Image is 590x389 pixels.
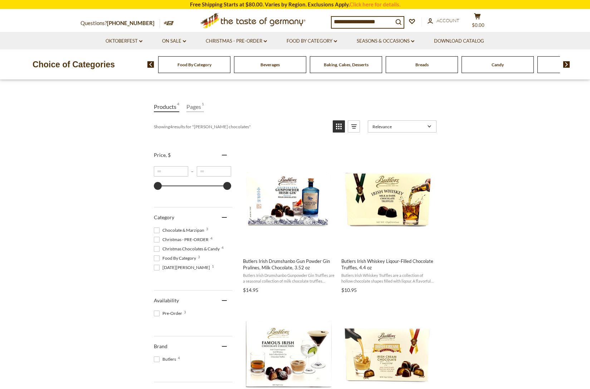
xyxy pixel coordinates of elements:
[368,120,437,133] a: Sort options
[154,255,198,261] span: Food By Category
[81,19,160,28] p: Questions?
[154,297,179,303] span: Availability
[154,166,188,177] input: Minimum value
[206,227,208,231] span: 3
[472,22,484,28] span: $0.00
[341,273,434,284] span: Butlers Irish Whiskey Truffles are a collection of hollow chocolate shapes filled with liqour. A ...
[154,343,167,349] span: Brand
[415,62,429,67] a: Breads
[287,37,337,45] a: Food By Category
[341,258,434,271] span: Butlers Irish Whiskey Liqour-Filled Chocolate Truffles, 4.4 oz
[357,37,414,45] a: Seasons & Occasions
[340,145,435,296] a: Butlers Irish Whiskey Liqour-Filled Chocolate Truffles, 4.4 oz
[186,102,204,112] a: View Pages Tab
[154,264,212,271] span: [DATE][PERSON_NAME]
[212,264,214,268] span: 1
[428,17,459,25] a: Account
[198,255,200,259] span: 3
[243,287,258,293] span: $14.95
[178,356,180,360] span: 4
[154,227,206,234] span: Chocolate & Marzipan
[154,102,179,112] a: View Products Tab
[184,310,186,314] span: 3
[348,120,360,133] a: View list mode
[154,246,222,252] span: Christmas Chocolates & Candy
[177,102,179,111] span: 4
[333,120,345,133] a: View grid mode
[107,20,155,26] a: [PHONE_NUMBER]
[324,62,369,67] a: Baking, Cakes, Desserts
[341,287,357,293] span: $10.95
[221,246,224,249] span: 4
[154,152,171,158] span: Price
[350,1,400,8] a: Click here for details.
[206,37,267,45] a: Christmas - PRE-ORDER
[242,145,337,296] a: Butlers Irish Drumshanbo Gun Powder Gin Pralines, Milk Chocolate, 3.52 oz
[197,166,231,177] input: Maximum value
[563,61,570,68] img: next arrow
[154,120,327,133] div: Showing results for " "
[467,13,488,31] button: $0.00
[434,37,484,45] a: Download Catalog
[202,102,204,111] span: 1
[170,124,172,129] b: 4
[162,37,186,45] a: On Sale
[154,236,211,243] span: Christmas - PRE-ORDER
[243,258,336,271] span: Butlers Irish Drumshanbo Gun Powder Gin Pralines, Milk Chocolate, 3.52 oz
[260,62,280,67] a: Beverages
[154,356,178,362] span: Butlers
[437,18,459,23] span: Account
[210,236,213,240] span: 4
[243,273,336,284] span: Butlers Irish Drumshanbo Gunpowder Gin Truffles are a seasonal collection of milk chocolate truff...
[154,310,184,317] span: Pre-Order
[492,62,504,67] a: Candy
[188,169,197,174] span: –
[372,124,425,129] span: Relevance
[177,62,211,67] a: Food By Category
[166,152,171,158] span: , $
[106,37,142,45] a: Oktoberfest
[147,61,154,68] img: previous arrow
[154,214,174,220] span: Category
